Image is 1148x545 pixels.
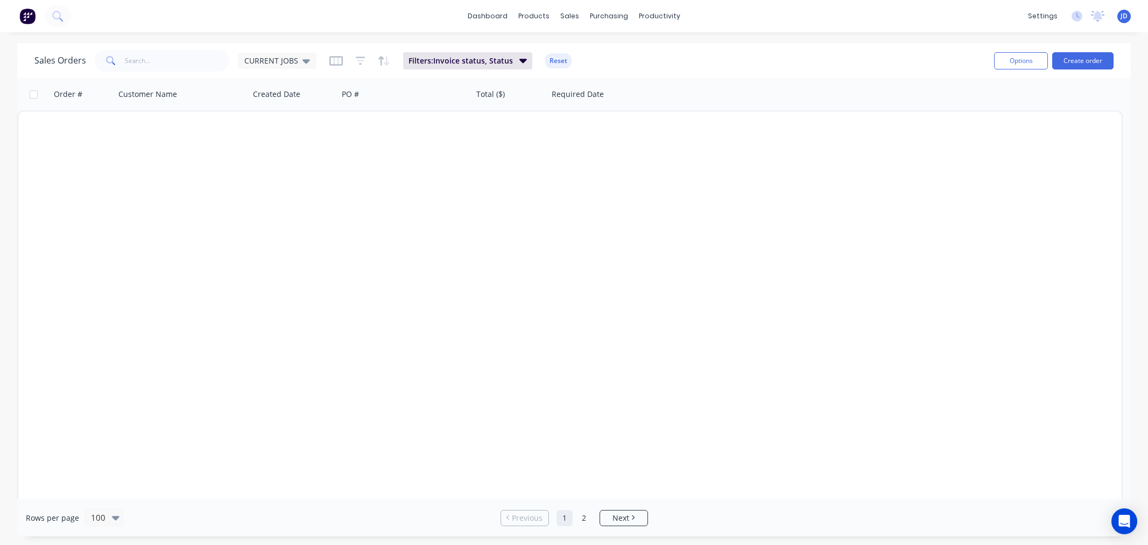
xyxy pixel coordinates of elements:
div: productivity [633,8,686,24]
a: Page 1 is your current page [557,510,573,526]
a: dashboard [462,8,513,24]
span: CURRENT JOBS [244,55,298,66]
span: Next [612,513,629,523]
a: Next page [600,513,647,523]
div: Customer Name [118,89,177,100]
ul: Pagination [496,510,652,526]
a: Previous page [501,513,548,523]
span: JD [1121,11,1128,21]
div: sales [555,8,584,24]
button: Options [994,52,1048,69]
input: Search... [125,50,230,72]
div: purchasing [584,8,633,24]
img: Factory [19,8,36,24]
div: Order # [54,89,82,100]
div: Total ($) [476,89,505,100]
span: Filters: Invoice status, Status [409,55,513,66]
div: Required Date [552,89,604,100]
div: Created Date [253,89,300,100]
button: Reset [545,53,572,68]
span: Previous [512,513,543,523]
div: Open Intercom Messenger [1111,508,1137,534]
button: Filters:Invoice status, Status [403,52,532,69]
h1: Sales Orders [34,55,86,66]
a: Page 2 [576,510,592,526]
div: settings [1023,8,1063,24]
button: Create order [1052,52,1114,69]
div: PO # [342,89,359,100]
span: Rows per page [26,513,79,523]
div: products [513,8,555,24]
